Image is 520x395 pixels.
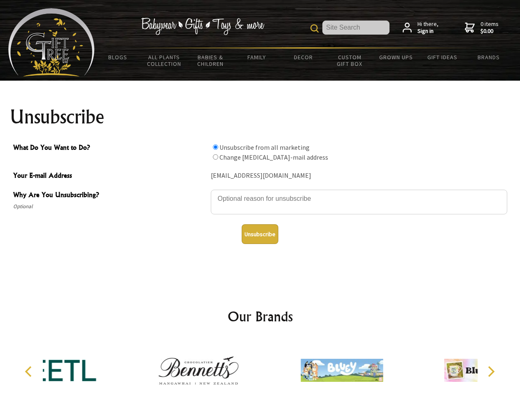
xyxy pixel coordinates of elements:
a: Custom Gift Box [326,49,373,72]
input: Site Search [322,21,389,35]
a: Gift Ideas [419,49,466,66]
span: Your E-mail Address [13,170,207,182]
span: What Do You Want to Do? [13,142,207,154]
span: 0 items [480,20,499,35]
h1: Unsubscribe [10,107,511,127]
span: Why Are You Unsubscribing? [13,190,207,202]
label: Unsubscribe from all marketing [219,143,310,151]
a: Decor [280,49,326,66]
input: What Do You Want to Do? [213,144,218,150]
strong: Sign in [417,28,438,35]
input: What Do You Want to Do? [213,154,218,160]
a: BLOGS [95,49,141,66]
strong: $0.00 [480,28,499,35]
a: Family [234,49,280,66]
button: Unsubscribe [242,224,278,244]
a: Hi there,Sign in [403,21,438,35]
button: Previous [21,362,39,381]
span: Hi there, [417,21,438,35]
a: Brands [466,49,512,66]
h2: Our Brands [16,307,504,326]
span: Optional [13,202,207,211]
textarea: Why Are You Unsubscribing? [211,190,507,214]
a: Grown Ups [373,49,419,66]
button: Next [482,362,500,381]
a: Babies & Children [187,49,234,72]
img: product search [310,24,319,33]
img: Babywear - Gifts - Toys & more [141,18,264,35]
a: 0 items$0.00 [465,21,499,35]
img: Babyware - Gifts - Toys and more... [8,8,95,77]
a: All Plants Collection [141,49,188,72]
div: [EMAIL_ADDRESS][DOMAIN_NAME] [211,170,507,182]
label: Change [MEDICAL_DATA]-mail address [219,153,328,161]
